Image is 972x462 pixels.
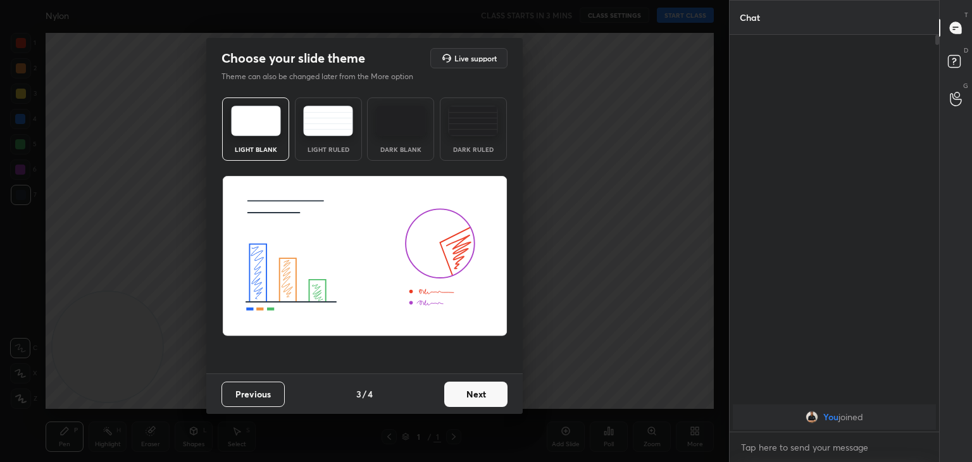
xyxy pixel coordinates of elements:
[448,106,498,136] img: darkRuledTheme.de295e13.svg
[375,146,426,153] div: Dark Blank
[368,387,373,401] h4: 4
[448,146,499,153] div: Dark Ruled
[230,146,281,153] div: Light Blank
[730,1,770,34] p: Chat
[838,412,863,422] span: joined
[303,106,353,136] img: lightRuledTheme.5fabf969.svg
[806,411,818,423] img: ac1245674e8d465aac1aa0ff8abd4772.jpg
[231,106,281,136] img: lightTheme.e5ed3b09.svg
[964,46,968,55] p: D
[963,81,968,91] p: G
[444,382,508,407] button: Next
[221,382,285,407] button: Previous
[823,412,838,422] span: You
[454,54,497,62] h5: Live support
[730,402,939,432] div: grid
[376,106,426,136] img: darkTheme.f0cc69e5.svg
[964,10,968,20] p: T
[363,387,366,401] h4: /
[221,71,427,82] p: Theme can also be changed later from the More option
[356,387,361,401] h4: 3
[222,176,508,337] img: lightThemeBanner.fbc32fad.svg
[303,146,354,153] div: Light Ruled
[221,50,365,66] h2: Choose your slide theme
